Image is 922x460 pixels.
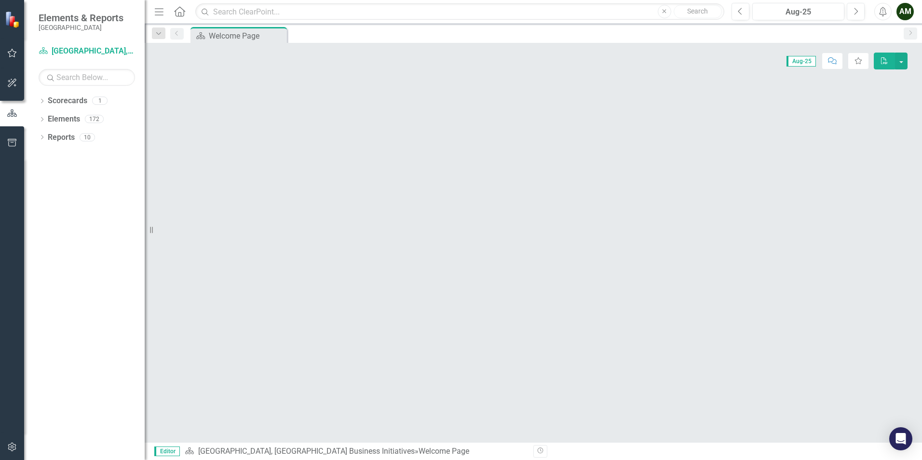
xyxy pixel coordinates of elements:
span: Elements & Reports [39,12,123,24]
small: [GEOGRAPHIC_DATA] [39,24,123,31]
div: Welcome Page [419,446,469,456]
div: 10 [80,133,95,141]
a: [GEOGRAPHIC_DATA], [GEOGRAPHIC_DATA] Business Initiatives [39,46,135,57]
a: Elements [48,114,80,125]
div: » [185,446,526,457]
button: Search [674,5,722,18]
span: Search [687,7,708,15]
span: Aug-25 [786,56,816,67]
div: 172 [85,115,104,123]
span: Editor [154,446,180,456]
a: Scorecards [48,95,87,107]
a: [GEOGRAPHIC_DATA], [GEOGRAPHIC_DATA] Business Initiatives [198,446,415,456]
div: Aug-25 [756,6,841,18]
input: Search Below... [39,69,135,86]
a: Reports [48,132,75,143]
div: 1 [92,97,108,105]
button: Aug-25 [752,3,844,20]
div: Welcome Page [209,30,285,42]
input: Search ClearPoint... [195,3,724,20]
img: ClearPoint Strategy [5,11,22,27]
button: AM [896,3,914,20]
div: Open Intercom Messenger [889,427,912,450]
